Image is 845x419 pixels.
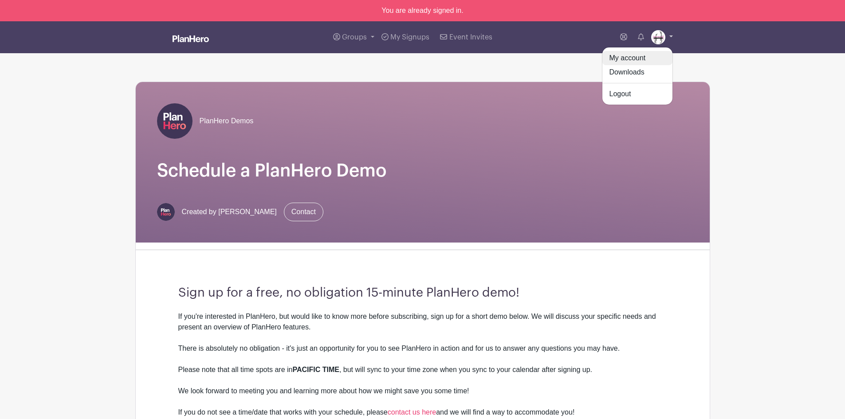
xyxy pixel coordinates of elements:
a: Logout [602,87,672,101]
span: Event Invites [449,34,492,41]
img: PH-Logo-Square-Centered-Purple.jpg [157,103,193,139]
h1: Schedule a PlanHero Demo [157,160,688,181]
a: Groups [330,21,378,53]
span: Groups [342,34,367,41]
a: Event Invites [436,21,495,53]
a: Downloads [602,65,672,79]
img: logo_white-6c42ec7e38ccf1d336a20a19083b03d10ae64f83f12c07503d8b9e83406b4c7d.svg [173,35,209,42]
a: Contact [284,203,323,221]
h3: Sign up for a free, no obligation 15-minute PlanHero demo! [178,286,667,301]
span: Created by [PERSON_NAME] [182,207,277,217]
img: PP%20LOGO.png [651,30,665,44]
strong: PACIFIC TIME [292,366,339,373]
a: My Signups [378,21,433,53]
span: PlanHero Demos [200,116,254,126]
div: Groups [602,47,673,105]
a: contact us here [388,408,436,416]
span: My Signups [390,34,429,41]
a: My account [602,51,672,65]
img: PH-Logo-Circle-Centered-Purple.jpg [157,203,175,221]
